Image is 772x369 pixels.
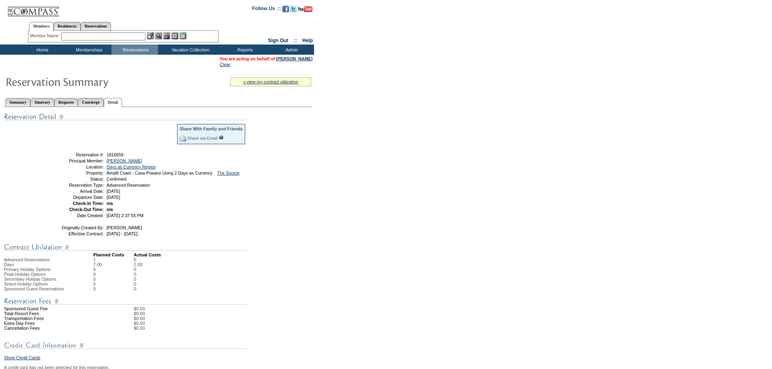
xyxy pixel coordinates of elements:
[4,242,247,252] img: Contract Utilization
[81,22,111,30] a: Reservations
[46,164,104,169] td: Location:
[134,306,312,311] td: $0.00
[107,183,150,188] span: Advanced Reservation
[46,213,104,218] td: Date Created:
[107,158,142,163] a: [PERSON_NAME]
[107,225,142,230] span: [PERSON_NAME]
[4,311,93,316] td: Total Resort Fees
[134,282,142,286] td: 0
[282,6,289,12] img: Become our fan on Facebook
[4,272,45,277] span: Peak Holiday Options
[46,152,104,157] td: Reservation #:
[298,8,312,13] a: Subscribe to our YouTube Channel
[93,257,134,262] td: 1
[268,38,288,43] a: Sign Out
[29,22,54,31] a: Members
[147,32,154,39] img: b_edit.gif
[134,311,312,316] td: $0.00
[290,8,297,13] a: Follow us on Twitter
[4,286,64,291] span: Sponsored Guest Reservations
[30,98,54,107] a: Itinerary
[298,6,312,12] img: Subscribe to our YouTube Channel
[134,316,312,321] td: $0.00
[46,158,104,163] td: Principal Member:
[134,257,142,262] td: 0
[282,8,289,13] a: Become our fan on Facebook
[4,326,93,331] td: Cancellation Fees
[220,56,312,61] span: You are acting on behalf of:
[46,225,104,230] td: Originally Created By:
[219,135,224,140] input: What is this?
[187,136,218,141] a: Share via Email
[4,321,93,326] td: Extra Day Fees
[276,56,312,61] a: [PERSON_NAME]
[93,282,134,286] td: 0
[4,306,93,311] td: Sponsored Guest Fee
[107,164,156,169] a: Days as Currency Region
[107,177,126,181] span: Confirmed
[65,45,111,55] td: Memberships
[4,257,50,262] span: Advanced Reservations
[5,98,30,107] a: Summary
[302,38,313,43] a: Help
[46,171,104,175] td: Property:
[294,38,297,43] span: ::
[163,32,170,39] img: Impersonate
[180,126,243,131] div: Share With Family and Friends
[290,6,297,12] img: Follow us on Twitter
[134,262,142,267] td: 2.00
[4,296,247,306] img: Reservation Fees
[4,282,48,286] span: Select Holiday Options
[107,189,120,194] span: [DATE]
[134,252,312,257] td: Actual Costs
[155,32,162,39] img: View
[107,171,212,175] span: Amalfi Coast - Casa Praiano Using 2 Days as Currency
[73,201,104,206] strong: Check-In Time:
[134,277,142,282] td: 0
[134,272,142,277] td: 0
[4,340,247,350] img: Credit Card Information
[180,32,186,39] img: b_calculator.gif
[107,231,138,236] span: [DATE] - [DATE]
[5,73,167,90] img: Reservaton Summary
[18,45,65,55] td: Home
[46,195,104,200] td: Departure Date:
[158,45,221,55] td: Vacation Collection
[4,262,14,267] span: Days
[107,213,143,218] span: [DATE] 2:37:55 PM
[4,267,51,272] span: Primary Holiday Options
[134,267,142,272] td: 0
[104,98,122,107] a: Detail
[93,267,134,272] td: 0
[46,177,104,181] td: Status:
[4,112,247,122] img: Reservation Detail
[54,98,78,107] a: Requests
[107,152,124,157] span: 1816659
[46,231,104,236] td: Effective Contract:
[267,45,314,55] td: Admin
[221,45,267,55] td: Reports
[107,201,113,206] span: n/a
[30,32,61,39] div: Member Name:
[4,355,40,360] a: Show Credit Cards
[217,171,240,175] a: The Source
[4,277,56,282] span: Secondary Holiday Options
[4,316,93,321] td: Transportation Fees
[93,286,134,291] td: 0
[46,189,104,194] td: Arrival Date:
[111,45,158,55] td: Reservations
[93,252,134,257] td: Planned Costs
[171,32,178,39] img: Reservations
[134,321,312,326] td: $0.00
[220,62,230,67] a: Clear
[93,262,134,267] td: 7.00
[134,326,312,331] td: $0.00
[53,22,81,30] a: Residences
[93,272,134,277] td: 0
[134,286,142,291] td: 0
[243,79,298,84] a: » view my contract utilization
[46,183,104,188] td: Reservation Type:
[78,98,103,107] a: Concierge
[107,195,120,200] span: [DATE]
[107,207,113,212] span: n/a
